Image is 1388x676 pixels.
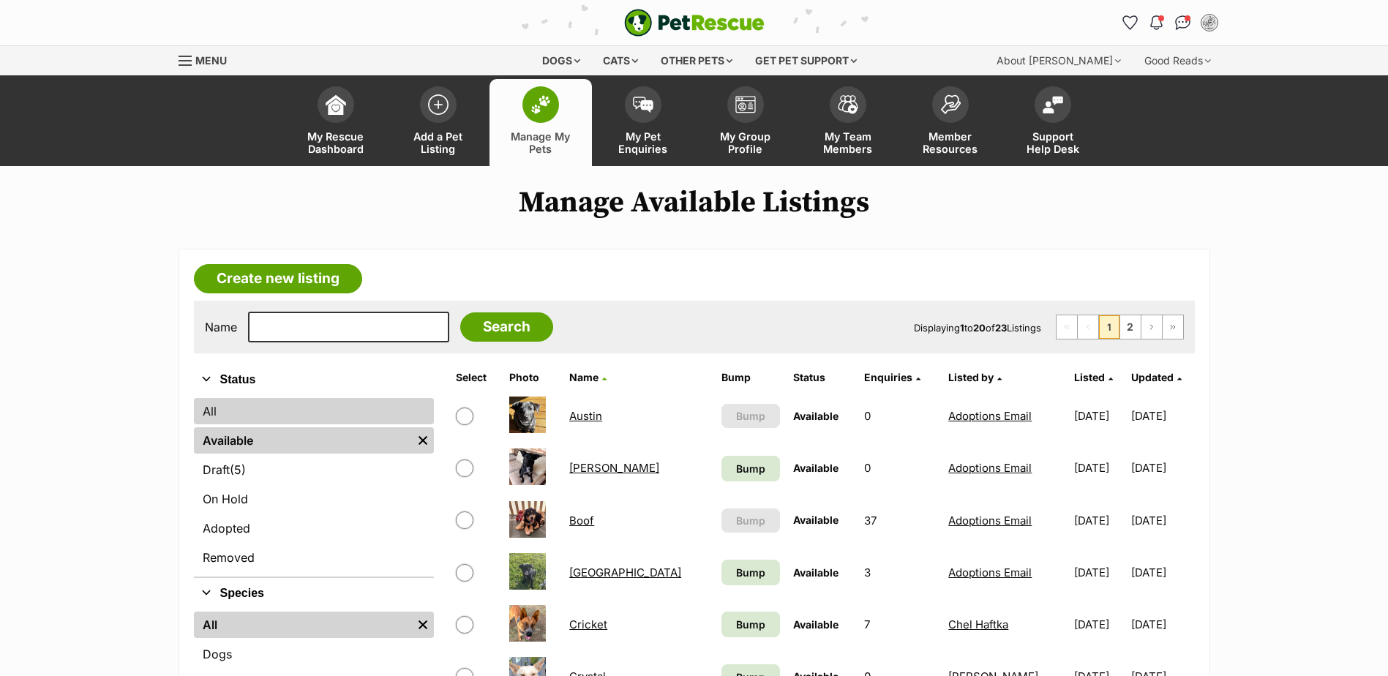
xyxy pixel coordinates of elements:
[1131,371,1174,383] span: Updated
[1119,11,1221,34] ul: Account quick links
[721,456,779,481] a: Bump
[948,371,1002,383] a: Listed by
[940,94,961,114] img: member-resources-icon-8e73f808a243e03378d46382f2149f9095a855e16c252ad45f914b54edf8863c.svg
[721,404,779,428] button: Bump
[387,79,489,166] a: Add a Pet Listing
[194,427,412,454] a: Available
[1074,371,1105,383] span: Listed
[1163,315,1183,339] a: Last page
[230,461,246,478] span: (5)
[532,46,590,75] div: Dogs
[569,371,599,383] span: Name
[1145,11,1168,34] button: Notifications
[194,264,362,293] a: Create new listing
[793,618,839,631] span: Available
[1175,15,1190,30] img: chat-41dd97257d64d25036548639549fe6c8038ab92f7586957e7f3b1b290dea8141.svg
[721,508,779,533] button: Bump
[1068,443,1130,493] td: [DATE]
[569,461,659,475] a: [PERSON_NAME]
[858,443,942,493] td: 0
[179,46,237,72] a: Menu
[508,130,574,155] span: Manage My Pets
[1099,315,1119,339] span: Page 1
[1078,315,1098,339] span: Previous page
[1131,495,1193,546] td: [DATE]
[1134,46,1221,75] div: Good Reads
[194,486,434,512] a: On Hold
[858,599,942,650] td: 7
[787,366,857,389] th: Status
[1150,15,1162,30] img: notifications-46538b983faf8c2785f20acdc204bb7945ddae34d4c08c2a6579f10ce5e182be.svg
[797,79,899,166] a: My Team Members
[1002,79,1104,166] a: Support Help Desk
[694,79,797,166] a: My Group Profile
[194,398,434,424] a: All
[858,391,942,441] td: 0
[858,547,942,598] td: 3
[194,612,412,638] a: All
[194,370,434,389] button: Status
[624,9,765,37] img: logo-e224e6f780fb5917bec1dbf3a21bbac754714ae5b6737aabdf751b685950b380.svg
[864,371,912,383] span: translation missing: en.admin.listings.index.attributes.enquiries
[1131,443,1193,493] td: [DATE]
[428,94,449,115] img: add-pet-listing-icon-0afa8454b4691262ce3f59096e99ab1cd57d4a30225e0717b998d2c9b9846f56.svg
[569,371,607,383] a: Name
[650,46,743,75] div: Other pets
[569,566,681,579] a: [GEOGRAPHIC_DATA]
[1068,495,1130,546] td: [DATE]
[735,96,756,113] img: group-profile-icon-3fa3cf56718a62981997c0bc7e787c4b2cf8bcc04b72c1350f741eb67cf2f40e.svg
[624,9,765,37] a: PetRescue
[721,612,779,637] a: Bump
[793,462,839,474] span: Available
[593,46,648,75] div: Cats
[1119,11,1142,34] a: Favourites
[1068,599,1130,650] td: [DATE]
[721,560,779,585] a: Bump
[205,320,237,334] label: Name
[503,366,563,389] th: Photo
[948,371,994,383] span: Listed by
[1131,599,1193,650] td: [DATE]
[610,130,676,155] span: My Pet Enquiries
[460,312,553,342] input: Search
[633,97,653,113] img: pet-enquiries-icon-7e3ad2cf08bfb03b45e93fb7055b45f3efa6380592205ae92323e6603595dc1f.svg
[793,514,839,526] span: Available
[530,95,551,114] img: manage-my-pets-icon-02211641906a0b7f246fdf0571729dbe1e7629f14944591b6c1af311fb30b64b.svg
[948,461,1032,475] a: Adoptions Email
[412,612,434,638] a: Remove filter
[1131,371,1182,383] a: Updated
[736,565,765,580] span: Bump
[1141,315,1162,339] a: Next page
[736,617,765,632] span: Bump
[1020,130,1086,155] span: Support Help Desk
[1043,96,1063,113] img: help-desk-icon-fdf02630f3aa405de69fd3d07c3f3aa587a6932b1a1747fa1d2bba05be0121f9.svg
[569,514,594,527] a: Boof
[960,322,964,334] strong: 1
[793,566,839,579] span: Available
[914,322,1041,334] span: Displaying to of Listings
[194,395,434,577] div: Status
[716,366,785,389] th: Bump
[1068,391,1130,441] td: [DATE]
[194,641,434,667] a: Dogs
[838,95,858,114] img: team-members-icon-5396bd8760b3fe7c0b43da4ab00e1e3bb1a5d9ba89233759b79545d2d3fc5d0d.svg
[194,515,434,541] a: Adopted
[793,410,839,422] span: Available
[1131,391,1193,441] td: [DATE]
[405,130,471,155] span: Add a Pet Listing
[948,566,1032,579] a: Adoptions Email
[858,495,942,546] td: 37
[1074,371,1113,383] a: Listed
[864,371,920,383] a: Enquiries
[948,409,1032,423] a: Adoptions Email
[489,79,592,166] a: Manage My Pets
[303,130,369,155] span: My Rescue Dashboard
[450,366,502,389] th: Select
[1202,15,1217,30] img: Lianna Watkins profile pic
[1120,315,1141,339] a: Page 2
[194,584,434,603] button: Species
[326,94,346,115] img: dashboard-icon-eb2f2d2d3e046f16d808141f083e7271f6b2e854fb5c12c21221c1fb7104beca.svg
[736,408,765,424] span: Bump
[195,54,227,67] span: Menu
[1171,11,1195,34] a: Conversations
